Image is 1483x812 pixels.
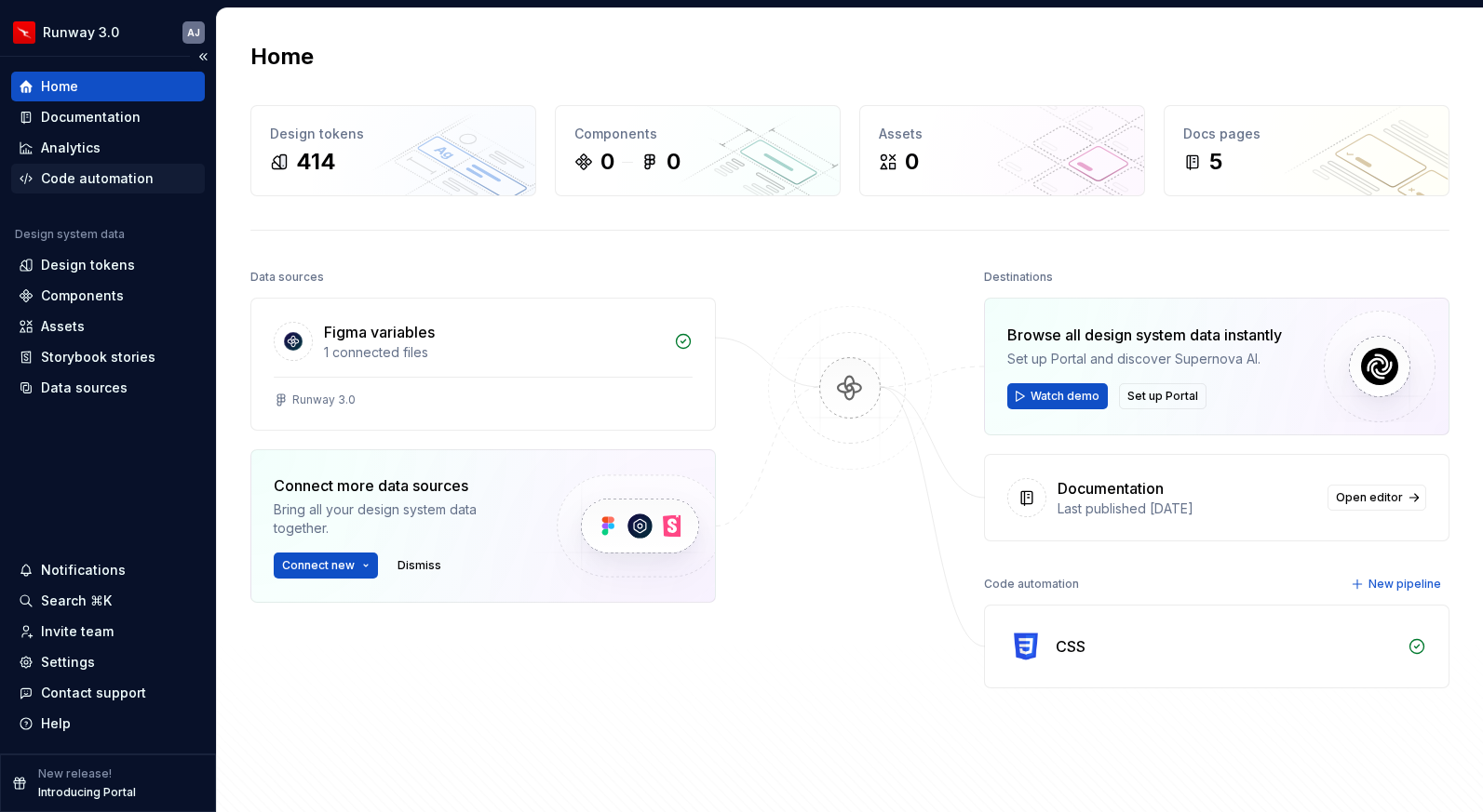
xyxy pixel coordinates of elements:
[324,321,435,343] div: Figma variables
[1007,350,1282,368] div: Set up Portal and discover Supernova AI.
[282,558,355,573] span: Connect new
[11,342,205,372] a: Storybook stories
[41,592,112,610] div: Search ⌘K
[11,709,205,739] button: Help
[270,125,517,143] div: Design tokens
[41,108,141,126] div: Documentation
[984,264,1053,290] div: Destinations
[1336,490,1403,505] span: Open editor
[41,653,95,672] div: Settings
[41,139,101,157] div: Analytics
[1127,389,1198,404] span: Set up Portal
[905,147,919,177] div: 0
[11,72,205,101] a: Home
[11,250,205,280] a: Design tokens
[250,105,536,196] a: Design tokens414
[15,227,125,242] div: Design system data
[1056,635,1085,658] div: CSS
[1119,383,1207,409] button: Set up Portal
[41,317,85,336] div: Assets
[984,571,1079,597] div: Code automation
[1031,389,1099,404] span: Watch demo
[41,256,135,274] div: Design tokens
[11,312,205,341] a: Assets
[11,617,205,646] a: Invite team
[250,264,324,290] div: Data sources
[38,766,112,781] p: New release!
[292,393,356,407] div: Runway 3.0
[600,147,614,177] div: 0
[274,552,378,579] button: Connect new
[187,25,200,40] div: AJ
[296,147,336,177] div: 414
[389,552,450,579] button: Dismiss
[11,647,205,677] a: Settings
[1164,105,1449,196] a: Docs pages5
[1058,477,1164,499] div: Documentation
[1328,485,1426,511] a: Open editor
[11,586,205,616] button: Search ⌘K
[274,474,525,497] div: Connect more data sources
[398,558,441,573] span: Dismiss
[41,348,155,366] div: Storybook stories
[11,133,205,163] a: Analytics
[250,298,716,431] a: Figma variables1 connected filesRunway 3.0
[38,785,136,800] p: Introducing Portal
[190,44,216,70] button: Collapse sidebar
[879,125,1126,143] div: Assets
[43,23,119,42] div: Runway 3.0
[11,102,205,132] a: Documentation
[574,125,821,143] div: Components
[1209,147,1222,177] div: 5
[1368,577,1441,592] span: New pipeline
[1058,499,1316,518] div: Last published [DATE]
[274,500,525,538] div: Bring all your design system data together.
[41,379,128,397] div: Data sources
[1345,571,1449,597] button: New pipeline
[41,561,126,579] div: Notifications
[41,714,71,733] div: Help
[41,169,154,188] div: Code automation
[11,555,205,585] button: Notifications
[250,42,314,72] h2: Home
[1007,324,1282,346] div: Browse all design system data instantly
[11,164,205,193] a: Code automation
[324,343,663,362] div: 1 connected files
[41,77,78,96] div: Home
[41,286,124,305] div: Components
[13,21,35,44] img: 6b187050-a3ed-48aa-8485-808e17fcee26.png
[667,147,681,177] div: 0
[41,684,146,702] div: Contact support
[859,105,1145,196] a: Assets0
[11,281,205,311] a: Components
[1007,383,1108,409] button: Watch demo
[4,12,212,52] button: Runway 3.0AJ
[11,678,205,708] button: Contact support
[1183,125,1430,143] div: Docs pages
[555,105,841,196] a: Components00
[41,622,114,641] div: Invite team
[11,373,205,403] a: Data sources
